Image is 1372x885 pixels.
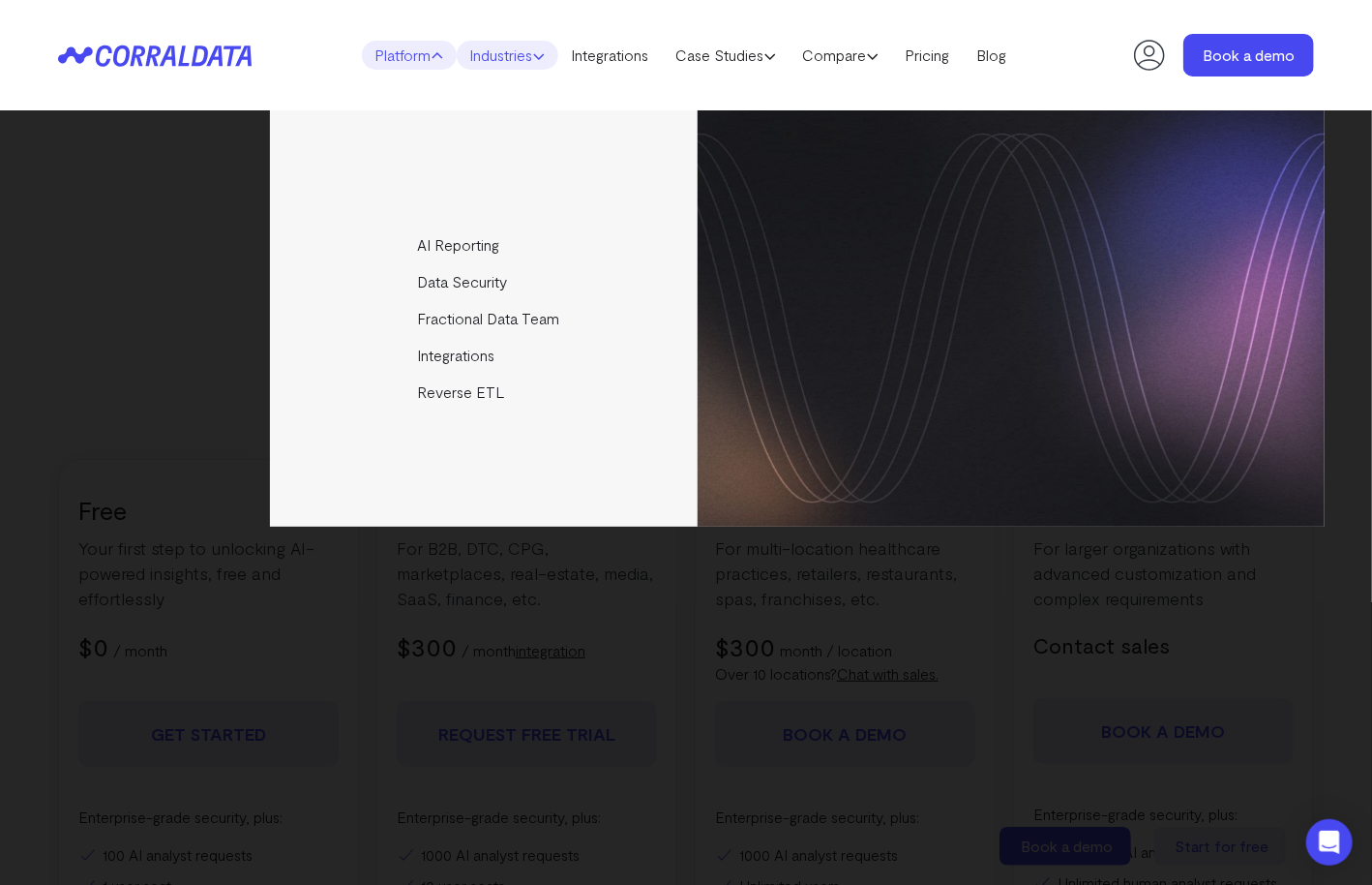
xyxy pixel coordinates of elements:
[892,41,964,70] a: Pricing
[457,41,558,70] a: Industries
[558,41,663,70] a: Integrations
[270,300,701,337] a: Fractional Data Team
[790,41,892,70] a: Compare
[270,263,701,300] a: Data Security
[362,41,457,70] a: Platform
[964,41,1021,70] a: Blog
[270,227,701,263] a: AI Reporting
[270,374,701,411] a: Reverse ETL
[663,41,790,70] a: Case Studies
[1183,34,1314,76] a: Book a demo
[1306,819,1353,866] div: Open Intercom Messenger
[270,337,701,374] a: Integrations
